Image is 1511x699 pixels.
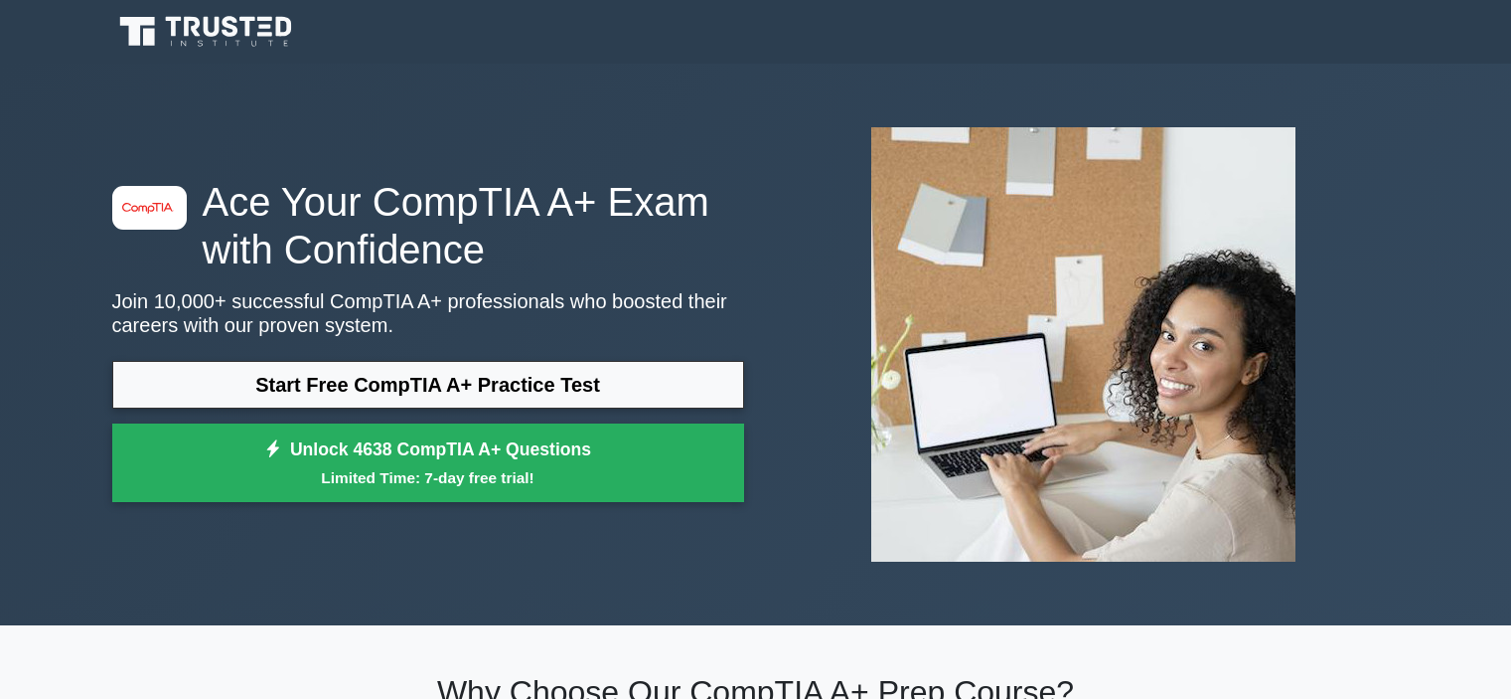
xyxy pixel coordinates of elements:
[112,424,744,503] a: Unlock 4638 CompTIA A+ QuestionsLimited Time: 7-day free trial!
[137,466,719,489] small: Limited Time: 7-day free trial!
[112,289,744,337] p: Join 10,000+ successful CompTIA A+ professionals who boosted their careers with our proven system.
[112,178,744,273] h1: Ace Your CompTIA A+ Exam with Confidence
[112,361,744,409] a: Start Free CompTIA A+ Practice Test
